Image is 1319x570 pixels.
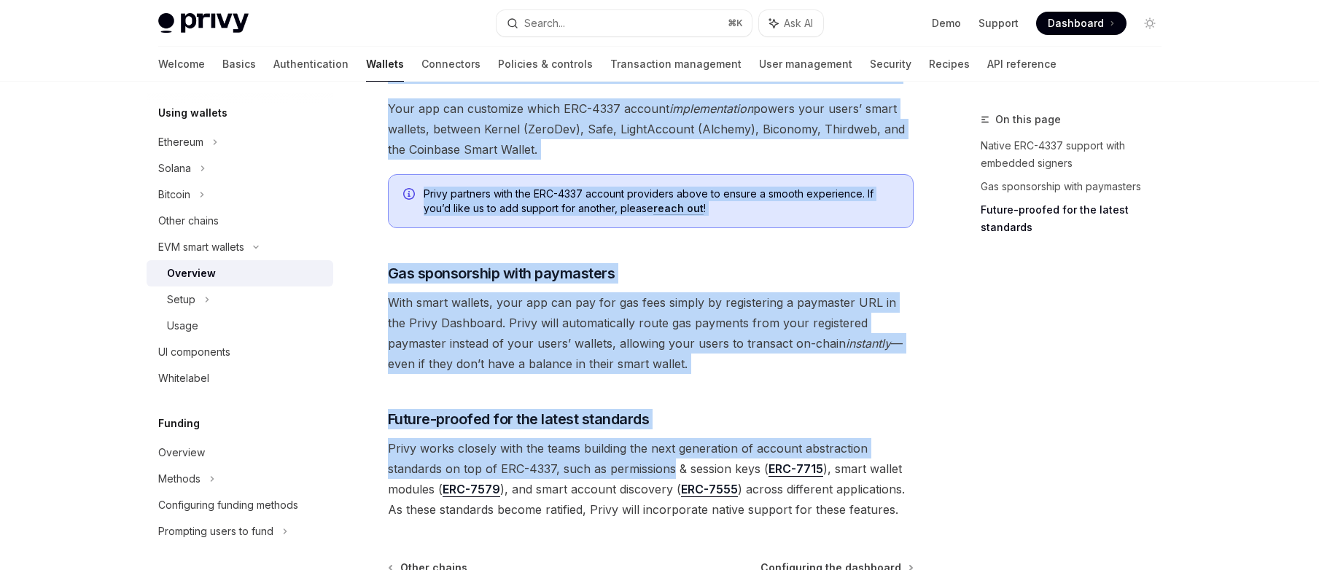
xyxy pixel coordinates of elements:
div: Setup [167,291,195,308]
svg: Info [403,188,418,203]
a: Support [978,16,1019,31]
a: Recipes [929,47,970,82]
a: Welcome [158,47,205,82]
div: Solana [158,160,191,177]
a: Dashboard [1036,12,1127,35]
h5: Using wallets [158,104,227,122]
a: Overview [147,260,333,286]
div: UI components [158,343,230,361]
div: Overview [167,265,216,282]
a: Native ERC-4337 support with embedded signers [981,134,1173,175]
div: Overview [158,444,205,461]
em: instantly [846,336,891,351]
button: Search...⌘K [497,10,752,36]
a: Policies & controls [498,47,593,82]
em: implementation [669,101,753,116]
a: Configuring funding methods [147,492,333,518]
a: Gas sponsorship with paymasters [981,175,1173,198]
div: Other chains [158,212,219,230]
a: ERC-7579 [443,482,500,497]
a: API reference [987,47,1057,82]
a: UI components [147,339,333,365]
button: Ask AI [759,10,823,36]
span: Ask AI [784,16,813,31]
span: On this page [995,111,1061,128]
span: Privy partners with the ERC-4337 account providers above to ensure a smooth experience. If you’d ... [424,187,898,216]
a: ERC-7555 [681,482,738,497]
a: Overview [147,440,333,466]
a: Security [870,47,911,82]
a: Other chains [147,208,333,234]
a: Whitelabel [147,365,333,391]
div: Search... [524,15,565,32]
a: User management [759,47,852,82]
a: Demo [932,16,961,31]
span: Your app can customize which ERC-4337 account powers your users’ smart wallets, between Kernel (Z... [388,98,914,160]
div: Bitcoin [158,186,190,203]
a: Wallets [366,47,404,82]
a: Connectors [421,47,480,82]
img: light logo [158,13,249,34]
span: ⌘ K [728,17,743,29]
div: Whitelabel [158,370,209,387]
span: Privy works closely with the teams building the next generation of account abstraction standards ... [388,438,914,520]
a: Basics [222,47,256,82]
h5: Funding [158,415,200,432]
button: Toggle dark mode [1138,12,1162,35]
span: With smart wallets, your app can pay for gas fees simply by registering a paymaster URL in the Pr... [388,292,914,374]
div: Methods [158,470,201,488]
div: Usage [167,317,198,335]
a: Future-proofed for the latest standards [981,198,1173,239]
a: Usage [147,313,333,339]
div: Configuring funding methods [158,496,298,514]
span: Future-proofed for the latest standards [388,409,650,429]
div: Ethereum [158,133,203,151]
span: Dashboard [1048,16,1104,31]
a: ERC-7715 [769,461,823,477]
a: Authentication [273,47,349,82]
div: EVM smart wallets [158,238,244,256]
div: Prompting users to fund [158,523,273,540]
span: Gas sponsorship with paymasters [388,263,615,284]
a: reach out [653,202,704,215]
a: Transaction management [610,47,742,82]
